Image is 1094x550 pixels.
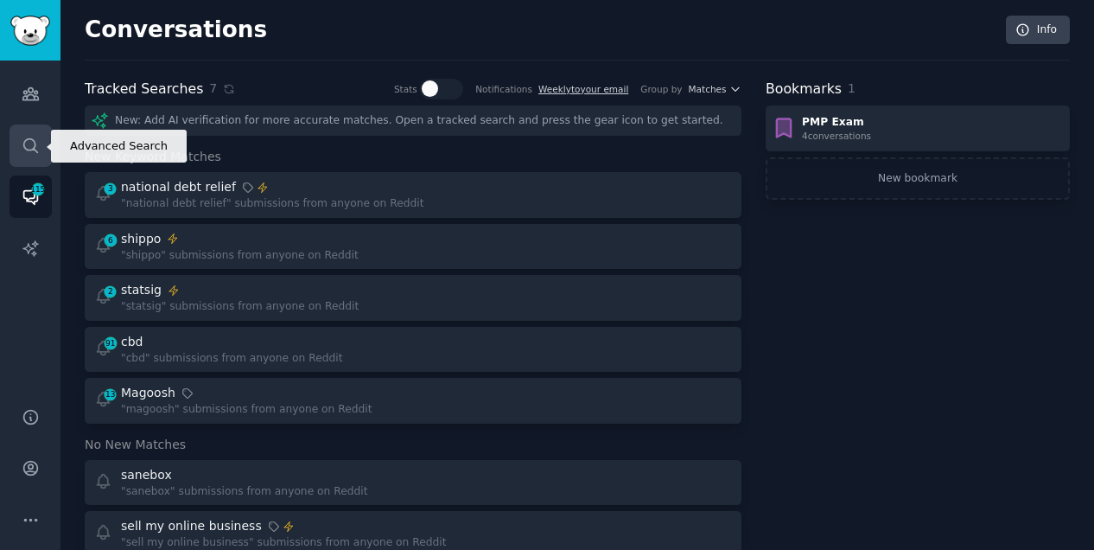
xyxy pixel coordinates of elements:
[766,79,842,100] h2: Bookmarks
[85,106,741,136] div: New: Add AI verification for more accurate matches. Open a tracked search and press the gear icon...
[121,384,175,402] div: Magoosh
[121,196,423,212] div: "national debt relief" submissions from anyone on Reddit
[1006,16,1070,45] a: Info
[85,275,741,321] a: 2statsig"statsig" submissions from anyone on Reddit
[10,176,52,218] a: 115
[689,83,727,95] span: Matches
[85,327,741,373] a: 91cbd"cbd" submissions from anyone on Reddit
[848,81,855,95] span: 1
[640,83,682,95] div: Group by
[85,224,741,270] a: 6shippo"shippo" submissions from anyone on Reddit
[103,388,118,400] span: 13
[475,83,532,95] div: Notifications
[209,80,217,98] span: 7
[689,83,741,95] button: Matches
[538,84,628,94] a: Weeklytoyour email
[103,182,118,195] span: 3
[30,183,46,195] span: 115
[85,148,221,166] span: New Keyword Matches
[121,178,236,196] div: national debt relief
[121,484,367,500] div: "sanebox" submissions from anyone on Reddit
[121,299,359,315] div: "statsig" submissions from anyone on Reddit
[121,402,372,418] div: "magoosh" submissions from anyone on Reddit
[103,285,118,297] span: 2
[121,230,161,248] div: shippo
[766,106,1070,151] a: PMP Exam4conversations
[121,281,162,299] div: statsig
[121,333,143,351] div: cbd
[802,115,871,131] div: PMP Exam
[394,83,417,95] div: Stats
[121,466,172,484] div: sanebox
[121,351,342,367] div: "cbd" submissions from anyone on Reddit
[10,16,50,46] img: GummySearch logo
[103,337,118,349] span: 91
[121,248,359,264] div: "shippo" submissions from anyone on Reddit
[85,436,186,454] span: No New Matches
[85,172,741,218] a: 3national debt relief"national debt relief" submissions from anyone on Reddit
[802,130,871,142] div: 4 conversation s
[766,157,1070,201] a: New bookmark
[121,517,262,535] div: sell my online business
[103,234,118,246] span: 6
[85,79,203,100] h2: Tracked Searches
[85,460,741,506] a: sanebox"sanebox" submissions from anyone on Reddit
[85,378,741,424] a: 13Magoosh"magoosh" submissions from anyone on Reddit
[85,16,267,44] h2: Conversations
